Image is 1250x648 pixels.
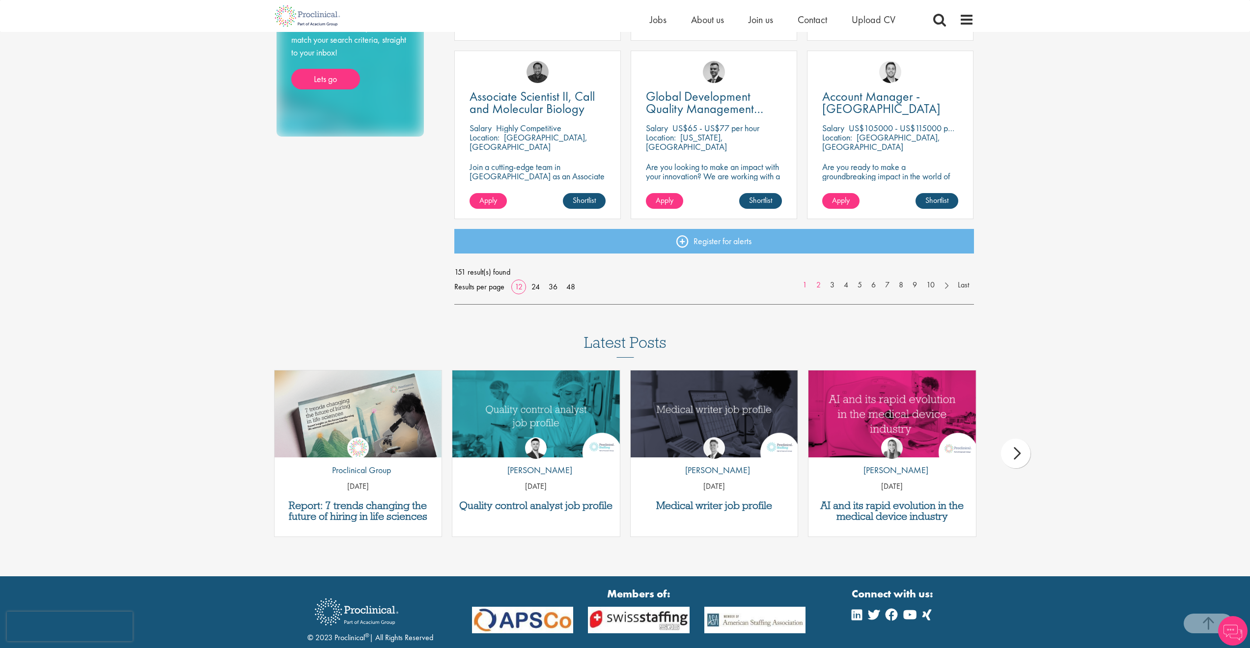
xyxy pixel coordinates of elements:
span: Account Manager - [GEOGRAPHIC_DATA] [822,88,941,117]
img: Proclinical: Life sciences hiring trends report 2025 [275,370,442,465]
a: Account Manager - [GEOGRAPHIC_DATA] [822,90,958,115]
a: 12 [511,282,526,292]
a: 5 [853,280,867,291]
a: Joshua Godden [PERSON_NAME] [500,437,572,481]
a: Quality control analyst job profile [457,500,615,511]
span: Location: [646,132,676,143]
a: 4 [839,280,853,291]
span: 151 result(s) found [454,265,974,280]
p: US$105000 - US$115000 per annum [849,122,979,134]
a: Join us [749,13,773,26]
p: Join a cutting-edge team in [GEOGRAPHIC_DATA] as an Associate Scientist II and help shape the fut... [470,162,606,209]
a: Apply [822,193,860,209]
a: Shortlist [916,193,958,209]
a: Apply [470,193,507,209]
span: Associate Scientist II, Call and Molecular Biology [470,88,595,117]
img: Hannah Burke [881,437,903,459]
img: Proclinical Recruitment [307,592,406,632]
a: Link to a post [275,370,442,457]
img: AI and Its Impact on the Medical Device Industry | Proclinical [808,370,976,457]
div: next [1001,439,1030,468]
p: [PERSON_NAME] [500,464,572,477]
a: Hannah Burke [PERSON_NAME] [856,437,928,481]
span: Apply [479,195,497,205]
p: [GEOGRAPHIC_DATA], [GEOGRAPHIC_DATA] [822,132,940,152]
a: Report: 7 trends changing the future of hiring in life sciences [279,500,437,522]
a: Link to a post [808,370,976,457]
img: Joshua Godden [525,437,547,459]
img: Alex Bill [703,61,725,83]
span: Apply [832,195,850,205]
a: About us [691,13,724,26]
a: Associate Scientist II, Call and Molecular Biology [470,90,606,115]
p: [DATE] [452,481,620,492]
p: [PERSON_NAME] [856,464,928,477]
a: 1 [798,280,812,291]
p: [GEOGRAPHIC_DATA], [GEOGRAPHIC_DATA] [470,132,587,152]
img: APSCo [697,607,813,634]
span: Results per page [454,280,504,294]
a: Contact [798,13,827,26]
a: Link to a post [631,370,798,457]
p: US$65 - US$77 per hour [672,122,759,134]
a: Parker Jensen [879,61,901,83]
img: APSCo [581,607,697,634]
a: Shortlist [563,193,606,209]
p: [PERSON_NAME] [678,464,750,477]
a: 3 [825,280,839,291]
span: Salary [822,122,844,134]
a: Link to a post [452,370,620,457]
a: George Watson [PERSON_NAME] [678,437,750,481]
a: Medical writer job profile [636,500,793,511]
img: Proclinical Group [347,437,369,459]
a: 36 [545,282,561,292]
a: 8 [894,280,908,291]
a: Apply [646,193,683,209]
p: Are you looking to make an impact with your innovation? We are working with a well-established ph... [646,162,782,209]
span: Location: [822,132,852,143]
a: Global Development Quality Management (GCP) [646,90,782,115]
a: Shortlist [739,193,782,209]
img: APSCo [465,607,581,634]
a: AI and its rapid evolution in the medical device industry [813,500,971,522]
img: Mike Raletz [527,61,549,83]
span: Global Development Quality Management (GCP) [646,88,763,129]
a: 2 [811,280,826,291]
iframe: reCAPTCHA [7,612,133,641]
a: 24 [528,282,543,292]
a: Lets go [291,69,360,89]
a: 10 [921,280,940,291]
img: quality control analyst job profile [452,370,620,457]
h3: Latest Posts [584,334,667,358]
strong: Members of: [472,586,806,601]
a: Register for alerts [454,229,974,254]
strong: Connect with us: [852,586,935,601]
span: Salary [646,122,668,134]
p: Proclinical Group [325,464,391,477]
p: [US_STATE], [GEOGRAPHIC_DATA] [646,132,727,152]
img: George Watson [703,437,725,459]
img: Medical writer job profile [631,370,798,457]
a: Proclinical Group Proclinical Group [325,437,391,481]
a: 48 [563,282,579,292]
img: Chatbot [1218,616,1248,646]
a: Jobs [650,13,667,26]
a: 9 [908,280,922,291]
p: [DATE] [808,481,976,492]
a: 6 [866,280,881,291]
span: Salary [470,122,492,134]
p: Are you ready to make a groundbreaking impact in the world of biotechnology? Join a growing compa... [822,162,958,209]
a: Last [953,280,974,291]
span: Upload CV [852,13,895,26]
a: 7 [880,280,894,291]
